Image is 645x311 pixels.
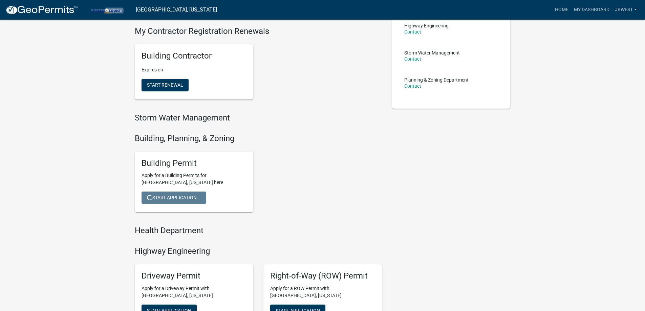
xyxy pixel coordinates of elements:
p: Apply for a ROW Permit with [GEOGRAPHIC_DATA], [US_STATE] [270,285,375,299]
button: Start Application... [142,192,206,204]
h4: Health Department [135,226,382,236]
a: My Dashboard [571,3,612,16]
a: [GEOGRAPHIC_DATA], [US_STATE] [136,4,217,16]
p: Storm Water Management [404,50,460,55]
h4: My Contractor Registration Renewals [135,26,382,36]
h5: Building Permit [142,158,246,168]
a: Contact [404,56,421,62]
h5: Driveway Permit [142,271,246,281]
h4: Storm Water Management [135,113,382,123]
a: Contact [404,29,421,35]
h4: Highway Engineering [135,246,382,256]
p: Expires on [142,66,246,73]
a: Home [552,3,571,16]
button: Start Renewal [142,79,189,91]
p: Apply for a Building Permits for [GEOGRAPHIC_DATA], [US_STATE] here [142,172,246,186]
h5: Right-of-Way (ROW) Permit [270,271,375,281]
p: Highway Engineering [404,23,449,28]
img: Porter County, Indiana [83,5,130,14]
wm-registration-list-section: My Contractor Registration Renewals [135,26,382,105]
h5: Building Contractor [142,51,246,61]
span: Start Application... [147,195,201,200]
a: Contact [404,83,421,89]
p: Planning & Zoning Department [404,77,469,82]
span: Start Renewal [147,82,183,88]
a: jbwest [612,3,640,16]
h4: Building, Planning, & Zoning [135,134,382,143]
p: Apply for a Driveway Permit with [GEOGRAPHIC_DATA], [US_STATE] [142,285,246,299]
